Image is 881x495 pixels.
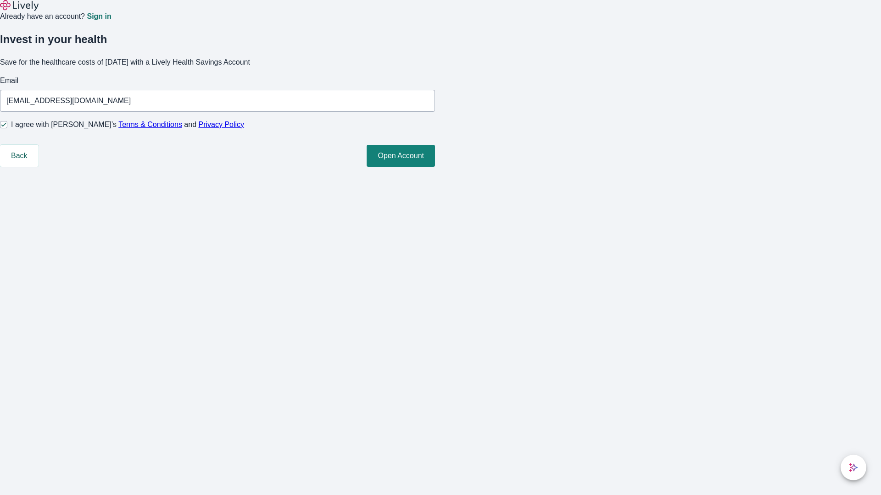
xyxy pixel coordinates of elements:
svg: Lively AI Assistant [849,463,858,472]
a: Sign in [87,13,111,20]
span: I agree with [PERSON_NAME]’s and [11,119,244,130]
a: Terms & Conditions [118,121,182,128]
a: Privacy Policy [199,121,245,128]
button: chat [841,455,866,480]
button: Open Account [367,145,435,167]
